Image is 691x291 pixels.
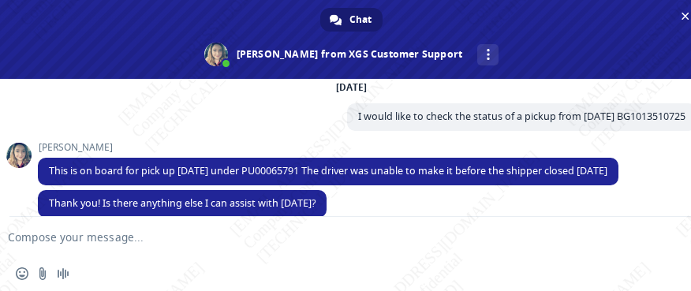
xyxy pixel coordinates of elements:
textarea: Compose your message... [8,230,644,244]
div: Chat [320,8,383,32]
span: Chat [349,8,372,32]
span: I would like to check the status of a pickup from [DATE] BG1013510725 [358,110,685,123]
span: [PERSON_NAME] [38,142,618,153]
div: More channels [477,44,499,65]
div: [DATE] [336,83,367,92]
span: Thank you! Is there anything else I can assist with [DATE]? [49,196,316,210]
span: Send a file [36,267,49,280]
span: Insert an emoji [16,267,28,280]
span: Audio message [57,267,69,280]
span: This is on board for pick up [DATE] under PU00065791 The driver was unable to make it before the ... [49,164,607,177]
